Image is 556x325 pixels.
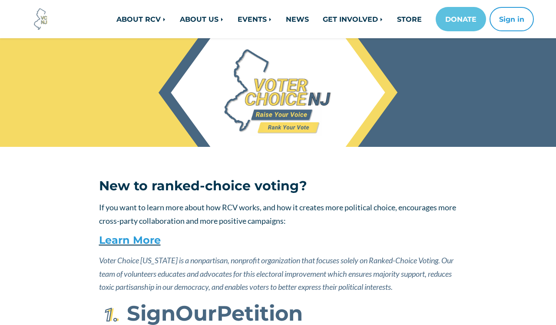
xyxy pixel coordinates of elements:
[109,10,173,28] a: ABOUT RCV
[390,10,429,28] a: STORE
[231,10,279,28] a: EVENTS
[99,234,161,246] a: Learn More
[436,7,486,31] a: DONATE
[279,10,316,28] a: NEWS
[99,255,453,292] em: Voter Choice [US_STATE] is a nonpartisan, nonprofit organization that focuses solely on Ranked-Ch...
[92,7,534,31] nav: Main navigation
[173,10,231,28] a: ABOUT US
[99,178,457,194] h3: New to ranked-choice voting?
[316,10,390,28] a: GET INVOLVED
[99,201,457,227] p: If you want to learn more about how RCV works, and how it creates more political choice, encourag...
[29,7,53,31] img: Voter Choice NJ
[490,7,534,31] button: Sign in or sign up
